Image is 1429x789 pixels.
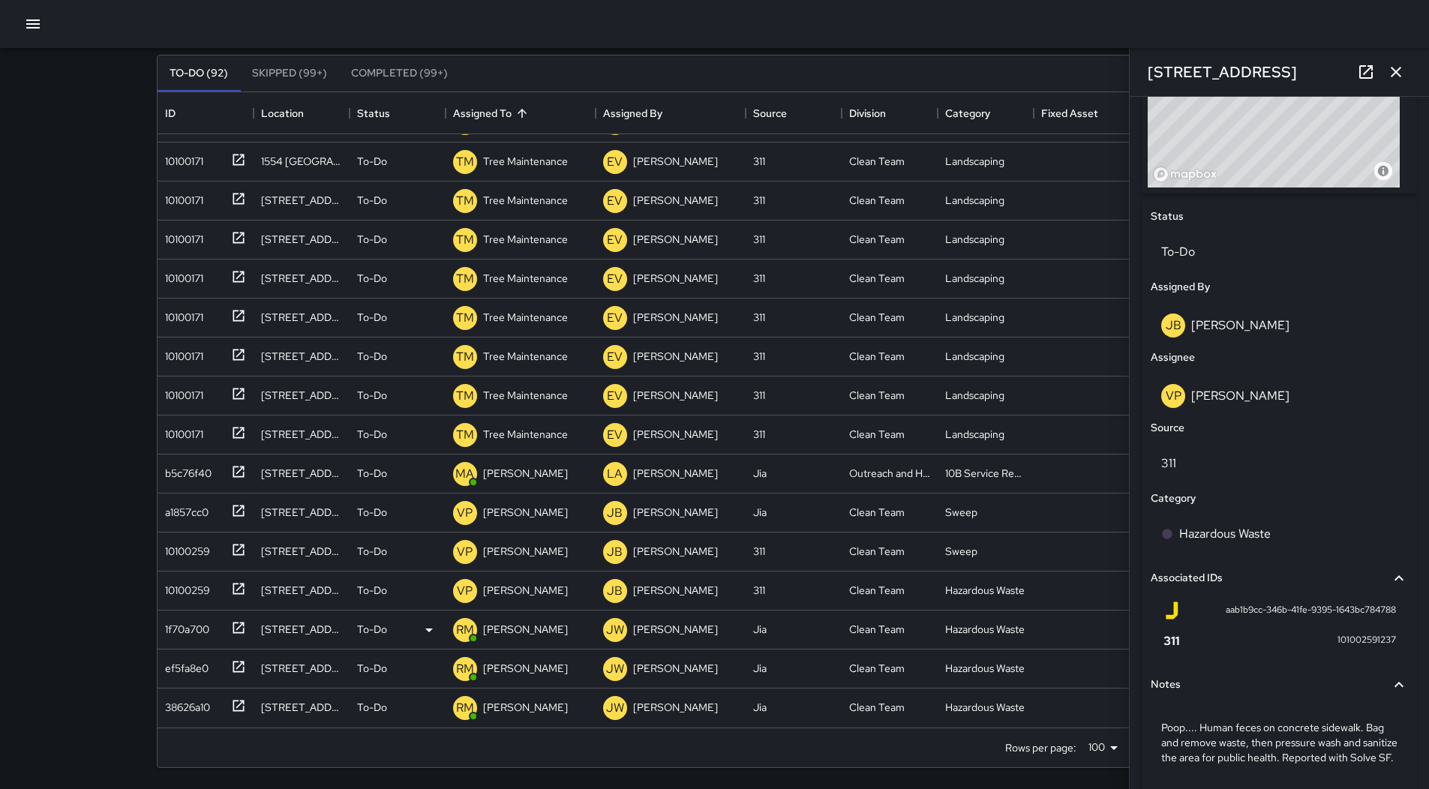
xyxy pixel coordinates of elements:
div: 10100171 [159,382,203,403]
p: EV [607,231,623,249]
div: Source [753,92,787,134]
p: To-Do [357,661,387,676]
p: TM [456,231,474,249]
div: Location [261,92,304,134]
p: Tree Maintenance [483,232,568,247]
p: TM [456,153,474,171]
p: To-Do [357,427,387,442]
p: TM [456,348,474,366]
div: 311 [753,388,765,403]
div: Landscaping [945,310,1004,325]
div: Clean Team [849,505,905,520]
p: Tree Maintenance [483,388,568,403]
p: [PERSON_NAME] [633,700,718,715]
div: Sweep [945,505,977,520]
p: To-Do [357,505,387,520]
div: Status [357,92,390,134]
div: Landscaping [945,232,1004,247]
p: EV [607,153,623,171]
div: Clean Team [849,583,905,598]
div: 10100259 [159,577,210,598]
div: Clean Team [849,427,905,442]
p: To-Do [357,622,387,637]
div: Landscaping [945,271,1004,286]
div: 311 [753,349,765,364]
p: EV [607,270,623,288]
div: 100 [1082,736,1123,758]
div: 10100171 [159,265,203,286]
p: [PERSON_NAME] [483,505,568,520]
p: To-Do [357,700,387,715]
div: Division [842,92,938,134]
div: 38626a10 [159,694,210,715]
div: Landscaping [945,349,1004,364]
p: [PERSON_NAME] [633,271,718,286]
div: 311 [753,193,765,208]
p: JB [607,543,623,561]
p: JW [606,699,624,717]
div: 311 [753,544,765,559]
div: a1857cc0 [159,499,209,520]
div: Assigned To [446,92,596,134]
div: Clean Team [849,232,905,247]
p: [PERSON_NAME] [633,310,718,325]
p: [PERSON_NAME] [633,661,718,676]
div: Source [746,92,842,134]
div: 292 Linden Street [261,466,342,481]
div: Hazardous Waste [945,661,1025,676]
div: ID [158,92,254,134]
p: VP [457,543,473,561]
p: RM [456,621,474,639]
p: [PERSON_NAME] [633,466,718,481]
div: 311 [753,154,765,169]
p: To-Do [357,388,387,403]
div: Clean Team [849,544,905,559]
div: Assigned By [596,92,746,134]
div: 311 [753,271,765,286]
p: Rows per page: [1005,740,1076,755]
p: TM [456,426,474,444]
div: 1f70a700 [159,616,209,637]
div: 1450 Market Street [261,388,342,403]
div: Hazardous Waste [945,622,1025,637]
div: 311 [753,583,765,598]
div: Clean Team [849,349,905,364]
button: To-Do (92) [158,55,240,91]
p: JW [606,660,624,678]
p: [PERSON_NAME] [483,466,568,481]
div: Landscaping [945,193,1004,208]
div: Jia [753,622,767,637]
div: 10100171 [159,304,203,325]
p: Tree Maintenance [483,271,568,286]
div: Jia [753,661,767,676]
div: ID [165,92,176,134]
div: 10100259 [159,538,210,559]
div: Landscaping [945,427,1004,442]
div: 10100171 [159,148,203,169]
p: JW [606,621,624,639]
p: RM [456,699,474,717]
div: Hazardous Waste [945,700,1025,715]
div: 1554 Market Street [261,154,342,169]
div: Division [849,92,886,134]
div: 311 [753,427,765,442]
p: EV [607,348,623,366]
div: Assigned By [603,92,662,134]
p: MA [455,465,474,483]
p: To-Do [357,193,387,208]
div: 1525 Market Street [261,544,342,559]
div: 311 [753,310,765,325]
p: VP [457,504,473,522]
div: Category [938,92,1034,134]
p: Tree Maintenance [483,193,568,208]
div: 10100171 [159,421,203,442]
p: [PERSON_NAME] [633,427,718,442]
div: 10B Service Request [945,466,1026,481]
div: Fixed Asset [1041,92,1098,134]
div: Clean Team [849,271,905,286]
div: Clean Team [849,310,905,325]
div: 1550 Market Street [261,193,342,208]
div: Category [945,92,990,134]
div: 311 [753,232,765,247]
div: Clean Team [849,193,905,208]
